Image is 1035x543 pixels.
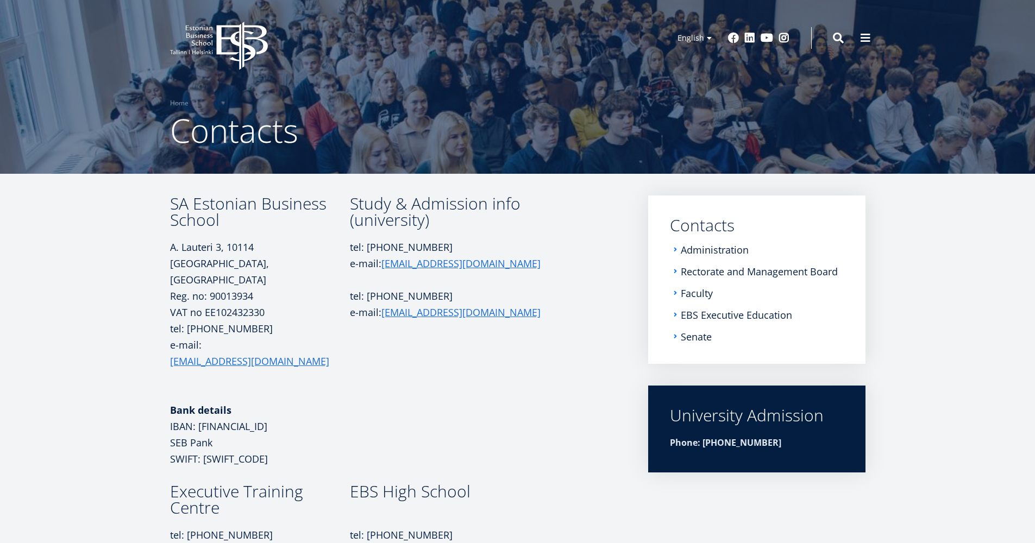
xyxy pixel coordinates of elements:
[170,108,298,153] span: Contacts
[381,304,541,320] a: [EMAIL_ADDRESS][DOMAIN_NAME]
[350,195,556,228] h3: Study & Admission info (university)
[670,217,844,233] a: Contacts
[170,98,189,109] a: Home
[170,402,350,467] p: IBAN: [FINANCIAL_ID] SEB Pank SWIFT: [SWIFT_CODE]
[681,331,712,342] a: Senate
[170,353,329,369] a: [EMAIL_ADDRESS][DOMAIN_NAME]
[170,320,350,386] p: tel: [PHONE_NUMBER] e-mail:
[728,33,739,43] a: Facebook
[170,195,350,228] h3: SA Estonian Business School
[744,33,755,43] a: Linkedin
[350,239,556,271] p: tel: [PHONE_NUMBER] e-mail:
[350,288,556,304] p: tel: [PHONE_NUMBER]
[779,33,789,43] a: Instagram
[681,310,792,320] a: EBS Executive Education
[670,437,781,449] strong: Phone: [PHONE_NUMBER]
[170,304,350,320] p: VAT no EE102432330
[670,407,844,424] div: University Admission
[350,483,556,500] h3: EBS High School
[681,266,838,277] a: Rectorate and Management Board
[761,33,773,43] a: Youtube
[681,288,713,299] a: Faculty
[170,403,231,416] strong: Bank details
[681,244,749,255] a: Administration
[350,304,556,320] p: e-mail:
[381,255,541,271] a: [EMAIL_ADDRESS][DOMAIN_NAME]
[170,239,350,304] p: A. Lauteri 3, 10114 [GEOGRAPHIC_DATA], [GEOGRAPHIC_DATA] Reg. no: 90013934
[170,483,350,516] h3: Executive Training Centre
